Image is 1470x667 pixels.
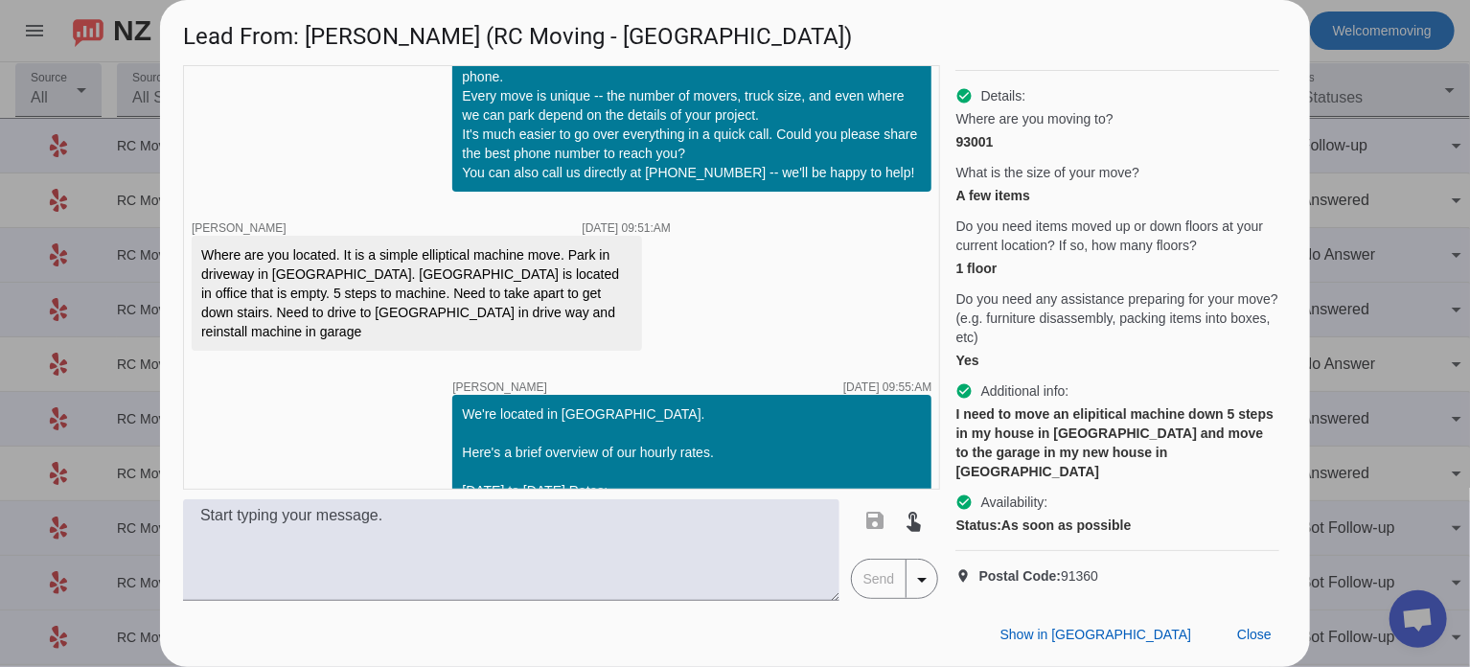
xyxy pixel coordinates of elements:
div: Yes [955,351,1279,370]
div: [DATE] 09:51:AM [583,222,671,234]
span: Close [1237,627,1272,642]
button: Close [1222,617,1287,652]
span: Additional info: [980,381,1068,401]
button: Show in [GEOGRAPHIC_DATA] [985,617,1206,652]
span: Details: [980,86,1025,105]
span: 91360 [978,566,1098,586]
mat-icon: check_circle [955,494,973,511]
div: [DATE] 09:55:AM [843,381,931,393]
div: 1 floor [955,259,1279,278]
div: Where are you located. It is a simple elliptical machine move. Park in driveway in [GEOGRAPHIC_DA... [201,245,632,341]
mat-icon: arrow_drop_down [910,568,933,591]
span: Do you need items moved up or down floors at your current location? If so, how many floors? [955,217,1279,255]
span: Availability: [980,493,1047,512]
div: A few items [955,186,1279,205]
mat-icon: location_on [955,568,978,584]
strong: Status: [955,517,1000,533]
mat-icon: touch_app [903,509,926,532]
span: [PERSON_NAME] [192,221,287,235]
mat-icon: check_circle [955,87,973,104]
span: Where are you moving to? [955,109,1113,128]
span: Show in [GEOGRAPHIC_DATA] [1000,627,1191,642]
div: As soon as possible [955,516,1279,535]
span: Do you need any assistance preparing for your move? (e.g. furniture disassembly, packing items in... [955,289,1279,347]
mat-icon: check_circle [955,382,973,400]
strong: Postal Code: [978,568,1061,584]
span: What is the size of your move? [955,163,1138,182]
div: I need to move an elipitical machine down 5 steps in my house in [GEOGRAPHIC_DATA] and move to th... [955,404,1279,481]
div: 93001 [955,132,1279,151]
div: Hi [PERSON_NAME], thank you for reaching out to RC Moving Company! In order to provide an accurat... [462,29,922,182]
span: [PERSON_NAME] [452,381,547,393]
